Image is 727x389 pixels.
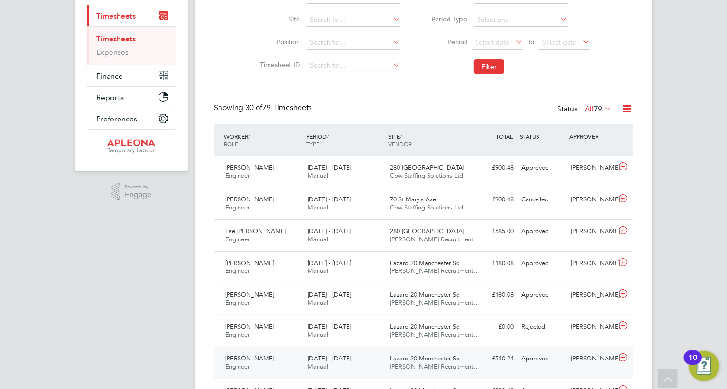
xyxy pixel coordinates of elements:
[97,114,138,123] span: Preferences
[518,256,568,271] div: Approved
[308,259,351,267] span: [DATE] - [DATE]
[518,160,568,176] div: Approved
[308,227,351,235] span: [DATE] - [DATE]
[308,362,328,370] span: Manual
[307,36,400,50] input: Search for...
[226,267,250,275] span: Engineer
[125,183,151,191] span: Powered by
[226,290,275,299] span: [PERSON_NAME]
[214,103,314,113] div: Showing
[87,26,176,65] div: Timesheets
[308,330,328,339] span: Manual
[257,60,300,69] label: Timesheet ID
[390,227,464,235] span: 280 [GEOGRAPHIC_DATA]
[468,256,518,271] div: £180.08
[585,104,612,114] label: All
[474,13,568,27] input: Select one
[594,104,603,114] span: 79
[226,322,275,330] span: [PERSON_NAME]
[689,351,719,381] button: Open Resource Center, 10 new notifications
[125,191,151,199] span: Engage
[390,362,479,370] span: [PERSON_NAME] Recruitment…
[226,171,250,180] span: Engineer
[390,195,436,203] span: 70 St Mary's Axe
[518,351,568,367] div: Approved
[424,38,467,46] label: Period
[87,139,176,154] a: Go to home page
[246,103,263,112] span: 30 of
[226,362,250,370] span: Engineer
[567,128,617,145] div: APPROVER
[542,38,577,47] span: Select date
[97,34,136,43] a: Timesheets
[107,139,156,154] img: apleona-logo-retina.png
[518,287,568,303] div: Approved
[97,48,129,57] a: Expenses
[308,195,351,203] span: [DATE] - [DATE]
[306,140,319,148] span: TYPE
[87,108,176,129] button: Preferences
[308,203,328,211] span: Manual
[226,330,250,339] span: Engineer
[468,224,518,239] div: £585.00
[424,15,467,23] label: Period Type
[386,128,468,152] div: SITE
[97,11,136,20] span: Timesheets
[226,299,250,307] span: Engineer
[468,319,518,335] div: £0.00
[390,299,479,307] span: [PERSON_NAME] Recruitment…
[567,224,617,239] div: [PERSON_NAME]
[226,235,250,243] span: Engineer
[308,354,351,362] span: [DATE] - [DATE]
[226,203,250,211] span: Engineer
[87,87,176,108] button: Reports
[224,140,239,148] span: ROLE
[400,132,402,140] span: /
[558,103,614,116] div: Status
[567,192,617,208] div: [PERSON_NAME]
[567,319,617,335] div: [PERSON_NAME]
[390,235,479,243] span: [PERSON_NAME] Recruitment…
[388,140,412,148] span: VENDOR
[390,163,464,171] span: 280 [GEOGRAPHIC_DATA]
[468,192,518,208] div: £900.48
[390,322,460,330] span: Lazard 20 Manchester Sq
[97,71,123,80] span: Finance
[308,322,351,330] span: [DATE] - [DATE]
[257,15,300,23] label: Site
[327,132,329,140] span: /
[307,59,400,72] input: Search for...
[496,132,513,140] span: TOTAL
[87,65,176,86] button: Finance
[688,358,697,370] div: 10
[97,93,124,102] span: Reports
[226,163,275,171] span: [PERSON_NAME]
[390,259,460,267] span: Lazard 20 Manchester Sq
[87,5,176,26] button: Timesheets
[518,192,568,208] div: Cancelled
[304,128,386,152] div: PERIOD
[390,267,479,275] span: [PERSON_NAME] Recruitment…
[567,160,617,176] div: [PERSON_NAME]
[308,267,328,275] span: Manual
[226,227,287,235] span: Ese [PERSON_NAME]
[390,171,463,180] span: Cbw Staffing Solutions Ltd
[567,287,617,303] div: [PERSON_NAME]
[518,224,568,239] div: Approved
[308,163,351,171] span: [DATE] - [DATE]
[475,38,509,47] span: Select date
[567,256,617,271] div: [PERSON_NAME]
[308,171,328,180] span: Manual
[468,160,518,176] div: £900.48
[390,290,460,299] span: Lazard 20 Manchester Sq
[308,290,351,299] span: [DATE] - [DATE]
[222,128,304,152] div: WORKER
[518,128,568,145] div: STATUS
[390,354,460,362] span: Lazard 20 Manchester Sq
[567,351,617,367] div: [PERSON_NAME]
[390,203,463,211] span: Cbw Staffing Solutions Ltd
[246,103,312,112] span: 79 Timesheets
[518,319,568,335] div: Rejected
[226,259,275,267] span: [PERSON_NAME]
[474,59,504,74] button: Filter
